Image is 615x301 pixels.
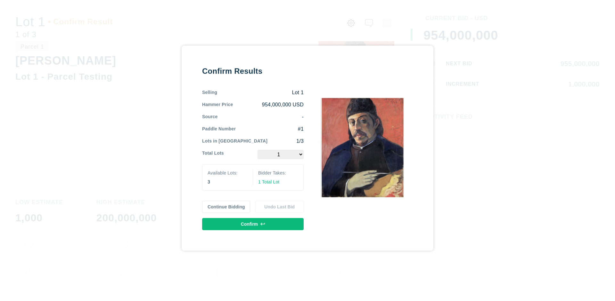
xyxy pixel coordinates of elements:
div: Total Lots [202,152,224,162]
div: Available Lots: [208,172,248,178]
div: Lots in [GEOGRAPHIC_DATA] [202,140,267,147]
div: Paddle Number [202,128,236,135]
div: Bidder Takes: [258,172,298,178]
div: Hammer Price [202,104,233,111]
button: Continue Bidding [202,203,250,215]
div: 954,000,000 USD [233,104,304,111]
div: Source [202,116,218,123]
span: 1 Total Lot [258,182,279,187]
div: #1 [236,128,304,135]
div: - [218,116,304,123]
div: 3 [208,181,248,187]
div: Confirm Results [202,68,304,79]
div: Selling [202,91,217,99]
button: Confirm [202,220,304,233]
div: 1/3 [267,140,304,147]
div: Lot 1 [217,91,304,99]
button: Undo Last Bid [255,203,304,215]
